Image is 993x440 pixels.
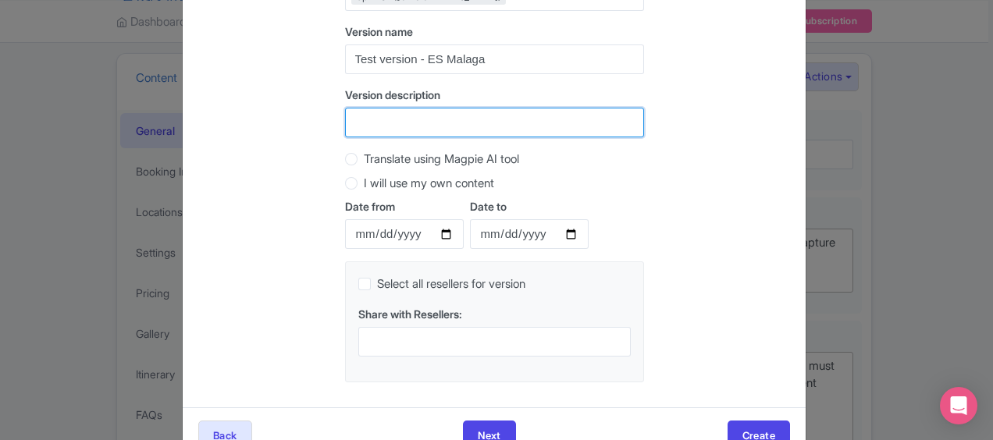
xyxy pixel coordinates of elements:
span: Date to [470,200,507,213]
div: Open Intercom Messenger [940,387,977,424]
span: Version description [345,88,440,101]
span: Version name [345,25,413,38]
span: Share with Resellers: [358,307,462,321]
span: Date from [345,200,395,213]
label: I will use my own content [364,175,494,193]
label: Translate using Magpie AI tool [364,151,519,169]
span: Select all resellers for version [377,276,525,291]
